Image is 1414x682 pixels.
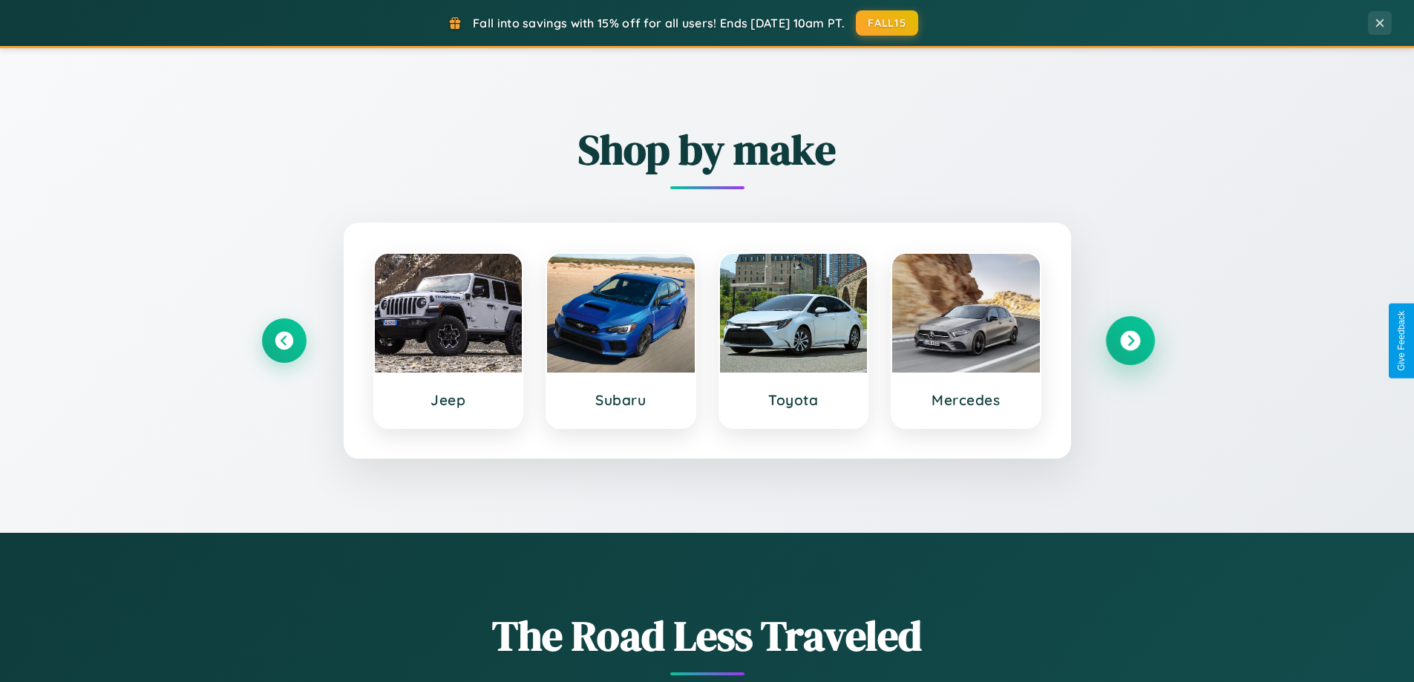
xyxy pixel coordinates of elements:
[735,391,853,409] h3: Toyota
[262,607,1153,664] h1: The Road Less Traveled
[856,10,918,36] button: FALL15
[1396,311,1407,371] div: Give Feedback
[390,391,508,409] h3: Jeep
[562,391,680,409] h3: Subaru
[262,121,1153,178] h2: Shop by make
[907,391,1025,409] h3: Mercedes
[473,16,845,30] span: Fall into savings with 15% off for all users! Ends [DATE] 10am PT.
